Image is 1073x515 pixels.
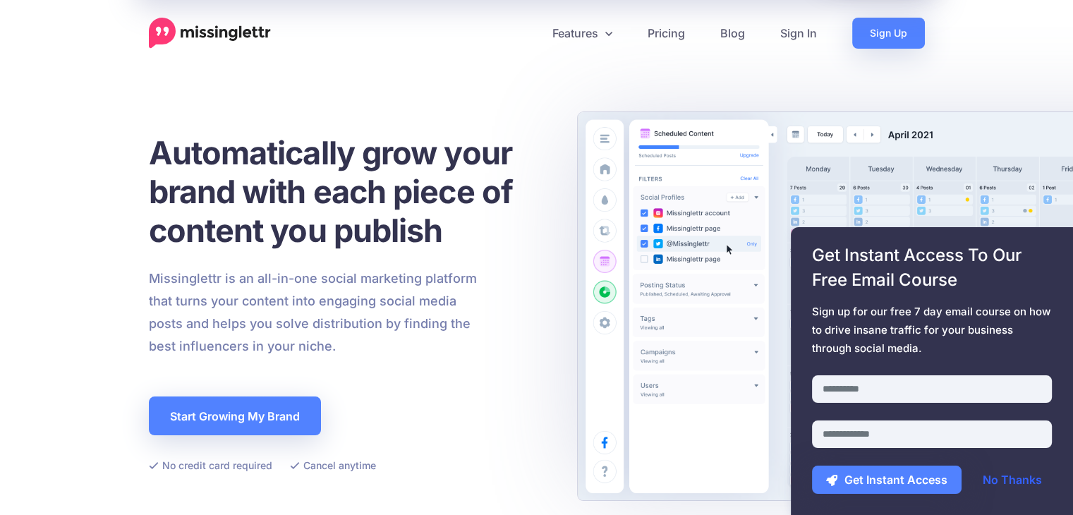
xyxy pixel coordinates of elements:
a: Blog [703,18,763,49]
button: Get Instant Access [812,466,962,494]
span: Sign up for our free 7 day email course on how to drive insane traffic for your business through ... [812,303,1052,358]
a: Pricing [630,18,703,49]
li: Cancel anytime [290,456,376,474]
li: No credit card required [149,456,272,474]
a: Sign In [763,18,835,49]
span: Get Instant Access To Our Free Email Course [812,243,1052,292]
p: Missinglettr is an all-in-one social marketing platform that turns your content into engaging soc... [149,267,478,358]
a: Sign Up [852,18,925,49]
a: Features [535,18,630,49]
a: Home [149,18,271,49]
a: No Thanks [969,466,1056,494]
a: Start Growing My Brand [149,396,321,435]
h1: Automatically grow your brand with each piece of content you publish [149,133,547,250]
